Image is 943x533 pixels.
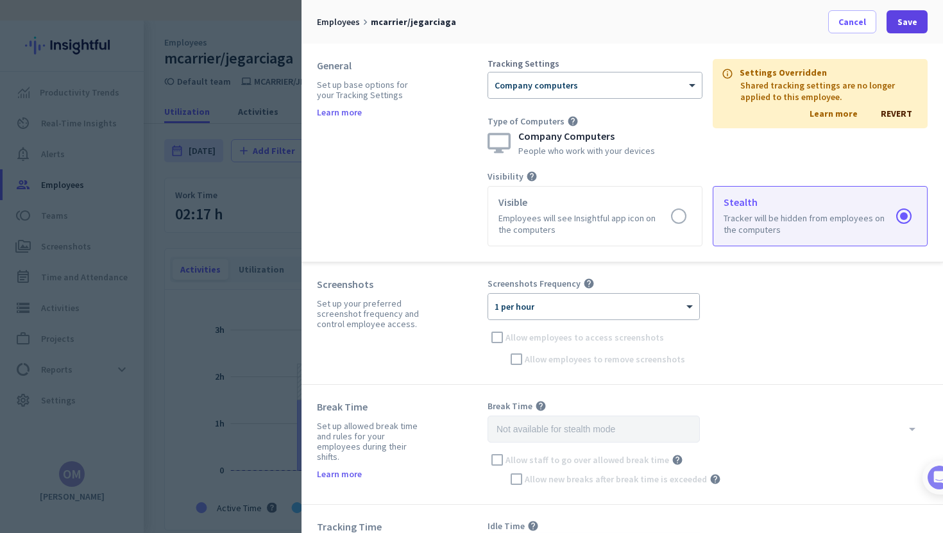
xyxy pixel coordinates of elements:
[46,134,66,155] img: Profile image for Tamara
[317,520,423,533] div: Tracking Time
[317,298,423,329] div: Set up your preferred screenshot frequency and control employee access.
[192,400,257,452] button: Tasks
[49,223,217,236] div: Add employees
[709,473,721,485] i: help
[740,68,827,77] p: Settings Overridden
[317,470,362,478] a: Learn more
[24,219,233,239] div: 1Add employees
[109,6,150,28] h1: Tasks
[740,80,912,103] p: Shared tracking settings are no longer applied to this employee.
[19,432,45,441] span: Home
[526,171,538,182] i: help
[164,169,244,182] p: About 10 minutes
[722,68,732,77] i: info
[210,432,238,441] span: Tasks
[150,432,171,441] span: Help
[225,5,248,28] div: Close
[18,49,239,96] div: 🎊 Welcome to Insightful! 🎊
[317,278,423,291] div: Screenshots
[488,400,532,412] span: Break Time
[71,138,211,151] div: [PERSON_NAME] from Insightful
[567,115,579,127] i: help
[317,421,423,462] div: Set up allowed break time and rules for your employees during their shifts.
[488,186,702,246] app-radio-card: Visible
[488,115,565,127] span: Type of Computers
[317,400,423,413] div: Break Time
[488,416,700,443] input: Not available for stealth mode
[488,59,702,68] div: Tracking Settings
[887,10,928,33] button: Save
[24,365,233,395] div: 2Initial tracking settings and how to edit them
[13,169,46,182] p: 4 steps
[488,171,523,182] span: Visibility
[518,146,655,155] div: People who work with your devices
[49,369,217,395] div: Initial tracking settings and how to edit them
[897,15,917,28] span: Save
[128,400,192,452] button: Help
[360,17,371,28] i: keyboard_arrow_right
[905,421,920,437] i: arrow_drop_down
[488,278,581,289] span: Screenshots Frequency
[317,108,362,117] a: Learn more
[317,16,360,28] span: Employees
[810,108,858,119] a: Learn more
[535,400,547,412] i: help
[371,16,456,28] span: mcarrier/jegarciaga
[838,15,866,28] span: Cancel
[317,80,423,100] div: Set up base options for your Tracking Settings
[828,10,876,33] button: Cancel
[527,520,539,532] i: help
[518,131,655,141] div: Company Computers
[317,59,423,72] div: General
[713,186,928,246] app-radio-card: Stealth
[64,400,128,452] button: Messages
[488,520,525,532] span: Idle Time
[74,432,119,441] span: Messages
[672,454,683,466] i: help
[881,108,912,119] span: REVERT
[49,309,173,334] button: Add your employees
[583,278,595,289] i: help
[49,244,223,298] div: It's time to add your employees! This is crucial since Insightful will start collecting their act...
[488,133,511,153] img: monitor
[18,96,239,126] div: You're just a few steps away from completing the essential app setup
